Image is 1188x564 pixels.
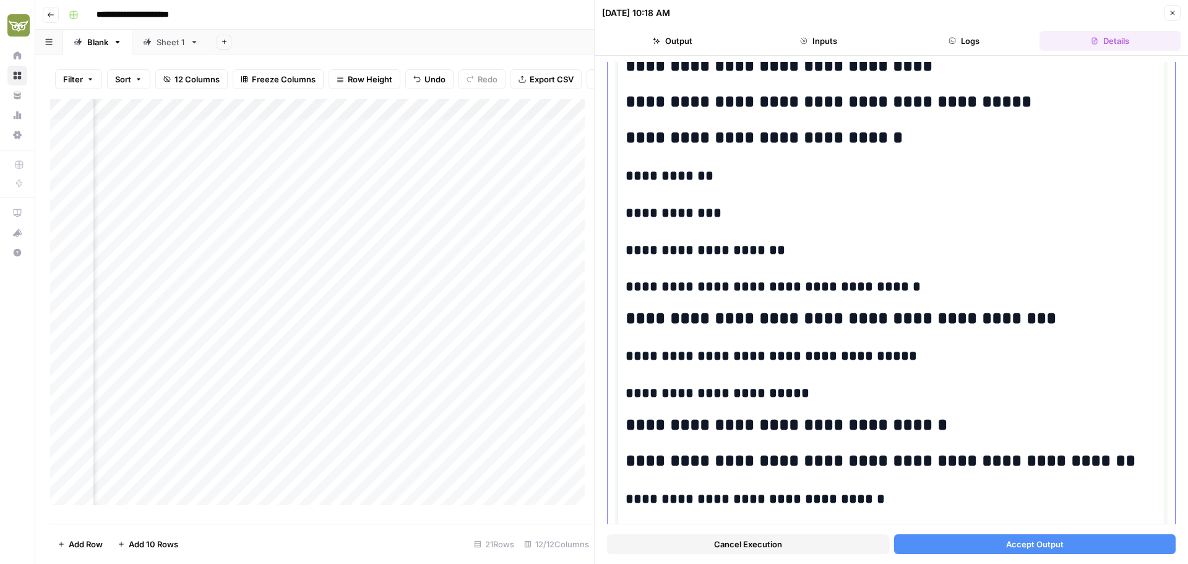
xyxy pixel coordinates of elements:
[1039,31,1181,51] button: Details
[252,73,316,85] span: Freeze Columns
[157,36,185,48] div: Sheet 1
[129,538,178,550] span: Add 10 Rows
[7,125,27,145] a: Settings
[55,69,102,89] button: Filter
[110,534,186,554] button: Add 10 Rows
[7,105,27,125] a: Usage
[69,538,103,550] span: Add Row
[894,31,1035,51] button: Logs
[115,73,131,85] span: Sort
[510,69,582,89] button: Export CSV
[107,69,150,89] button: Sort
[132,30,209,54] a: Sheet 1
[50,534,110,554] button: Add Row
[405,69,454,89] button: Undo
[155,69,228,89] button: 12 Columns
[1006,538,1064,550] span: Accept Output
[519,534,594,554] div: 12/12 Columns
[602,7,670,19] div: [DATE] 10:18 AM
[7,14,30,37] img: Evergreen Media Logo
[7,203,27,223] a: AirOps Academy
[478,73,497,85] span: Redo
[7,46,27,66] a: Home
[607,534,889,554] button: Cancel Execution
[458,69,506,89] button: Redo
[424,73,445,85] span: Undo
[714,538,782,550] span: Cancel Execution
[7,223,27,243] button: What's new?
[7,10,27,41] button: Workspace: Evergreen Media
[348,73,392,85] span: Row Height
[63,73,83,85] span: Filter
[469,534,519,554] div: 21 Rows
[7,85,27,105] a: Your Data
[7,66,27,85] a: Browse
[602,31,743,51] button: Output
[233,69,324,89] button: Freeze Columns
[87,36,108,48] div: Blank
[748,31,889,51] button: Inputs
[8,223,27,242] div: What's new?
[530,73,574,85] span: Export CSV
[7,243,27,262] button: Help + Support
[63,30,132,54] a: Blank
[174,73,220,85] span: 12 Columns
[894,534,1176,554] button: Accept Output
[329,69,400,89] button: Row Height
